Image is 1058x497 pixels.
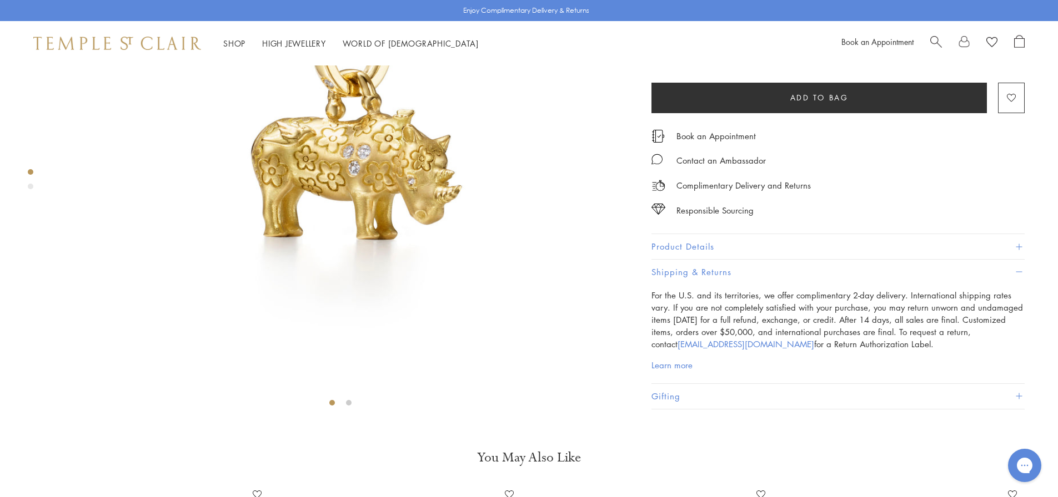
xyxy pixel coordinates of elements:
a: Search [930,35,942,52]
a: Learn more [651,359,693,371]
h3: You May Also Like [44,449,1014,466]
iframe: Gorgias live chat messenger [1002,445,1047,486]
img: icon_sourcing.svg [651,204,665,215]
div: Responsible Sourcing [676,204,754,217]
nav: Main navigation [223,37,479,50]
a: View Wishlist [986,35,997,52]
button: Shipping & Returns [651,260,1025,285]
p: For the U.S. and its territories, we offer complimentary 2-day delivery. International shipping r... [651,289,1025,350]
button: Add to bag [651,83,987,113]
img: Temple St. Clair [33,37,201,50]
span: Add to bag [790,92,849,104]
div: Contact an Ambassador [676,154,766,168]
p: Enjoy Complimentary Delivery & Returns [463,5,589,16]
a: High JewelleryHigh Jewellery [262,38,326,49]
p: Complimentary Delivery and Returns [676,179,811,192]
button: Product Details [651,235,1025,260]
a: Open Shopping Bag [1014,35,1025,52]
a: ShopShop [223,38,245,49]
a: World of [DEMOGRAPHIC_DATA]World of [DEMOGRAPHIC_DATA] [343,38,479,49]
div: Product gallery navigation [28,166,33,198]
img: icon_delivery.svg [651,179,665,192]
button: Gifting [651,384,1025,409]
img: MessageIcon-01_2.svg [651,154,663,165]
img: icon_appointment.svg [651,130,665,143]
a: [EMAIL_ADDRESS][DOMAIN_NAME] [678,338,814,349]
a: Book an Appointment [676,130,756,142]
a: Book an Appointment [841,36,914,47]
